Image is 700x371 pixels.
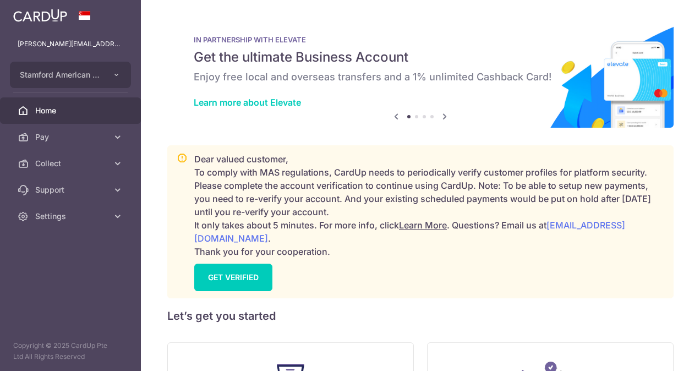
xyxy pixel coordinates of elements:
[399,220,447,231] a: Learn More
[35,184,108,195] span: Support
[194,97,301,108] a: Learn more about Elevate
[35,158,108,169] span: Collect
[13,9,67,22] img: CardUp
[194,70,647,84] h6: Enjoy free local and overseas transfers and a 1% unlimited Cashback Card!
[194,48,647,66] h5: Get the ultimate Business Account
[194,152,664,258] p: Dear valued customer, To comply with MAS regulations, CardUp needs to periodically verify custome...
[167,307,674,325] h5: Let’s get you started
[167,18,674,128] img: Renovation banner
[18,39,123,50] p: [PERSON_NAME][EMAIL_ADDRESS][PERSON_NAME][DOMAIN_NAME]
[194,264,272,291] a: GET VERIFIED
[194,35,647,44] p: IN PARTNERSHIP WITH ELEVATE
[35,211,108,222] span: Settings
[35,105,108,116] span: Home
[20,69,101,80] span: Stamford American International School Pte Ltd
[10,62,131,88] button: Stamford American International School Pte Ltd
[35,132,108,143] span: Pay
